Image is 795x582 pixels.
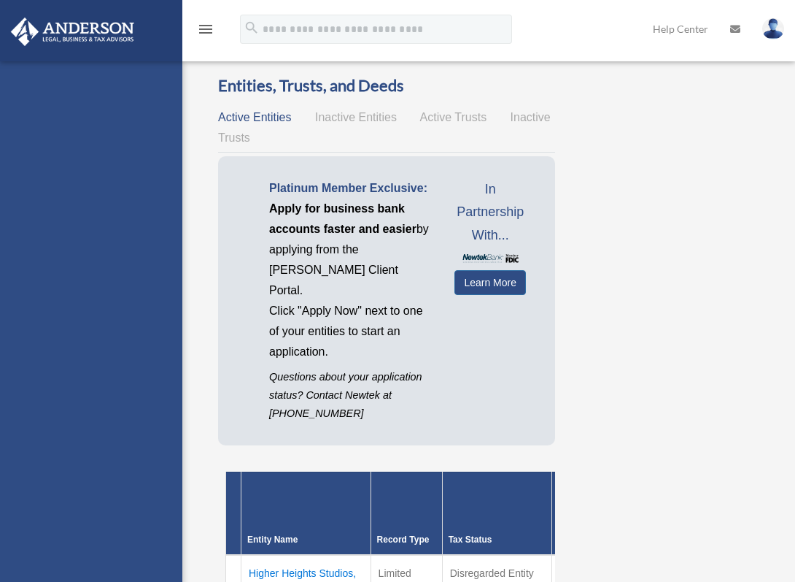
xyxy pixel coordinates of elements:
[454,270,526,295] a: Learn More
[442,472,551,555] th: Tax Status
[218,111,551,144] span: Inactive Trusts
[269,202,416,235] span: Apply for business bank accounts faster and easier
[244,20,260,36] i: search
[197,26,214,38] a: menu
[551,472,624,555] th: Organization State
[762,18,784,39] img: User Pic
[269,178,433,199] p: Platinum Member Exclusive:
[420,111,487,123] span: Active Trusts
[218,74,555,97] h3: Entities, Trusts, and Deeds
[454,178,526,248] span: In Partnership With...
[197,20,214,38] i: menu
[269,301,433,362] p: Click "Apply Now" next to one of your entities to start an application.
[7,18,139,46] img: Anderson Advisors Platinum Portal
[269,368,433,424] p: Questions about your application status? Contact Newtek at [PHONE_NUMBER]
[371,472,442,555] th: Record Type
[269,199,433,301] p: by applying from the [PERSON_NAME] Client Portal.
[315,111,397,123] span: Inactive Entities
[462,254,519,262] img: NewtekBankLogoSM.png
[241,472,371,555] th: Entity Name
[218,111,291,123] span: Active Entities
